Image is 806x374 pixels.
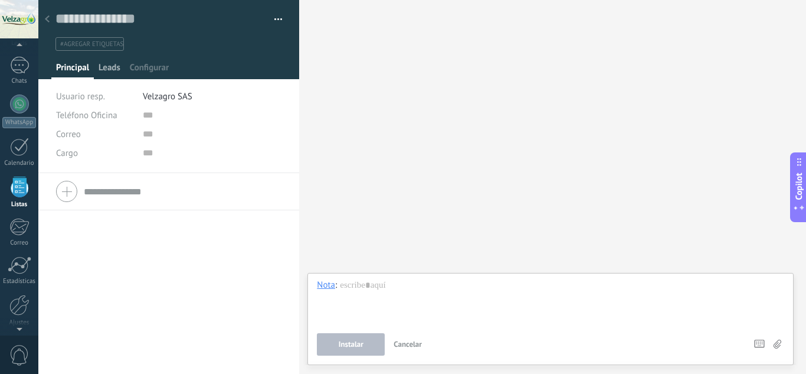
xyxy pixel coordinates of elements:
[99,62,120,79] span: Leads
[793,173,805,200] span: Copilot
[56,125,81,144] button: Correo
[2,160,37,167] div: Calendario
[2,117,36,128] div: WhatsApp
[56,129,81,140] span: Correo
[60,40,123,48] span: #agregar etiquetas
[56,87,134,106] div: Usuario resp.
[56,110,117,121] span: Teléfono Oficina
[130,62,169,79] span: Configurar
[2,201,37,209] div: Listas
[143,91,192,102] span: Velzagro SAS
[2,77,37,85] div: Chats
[335,279,337,291] span: :
[339,340,363,349] span: Instalar
[394,339,422,349] span: Cancelar
[2,278,37,285] div: Estadísticas
[56,106,117,125] button: Teléfono Oficina
[56,91,105,102] span: Usuario resp.
[2,239,37,247] div: Correo
[389,333,427,356] button: Cancelar
[317,333,385,356] button: Instalar
[56,144,134,162] div: Cargo
[56,62,89,79] span: Principal
[56,149,78,158] span: Cargo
